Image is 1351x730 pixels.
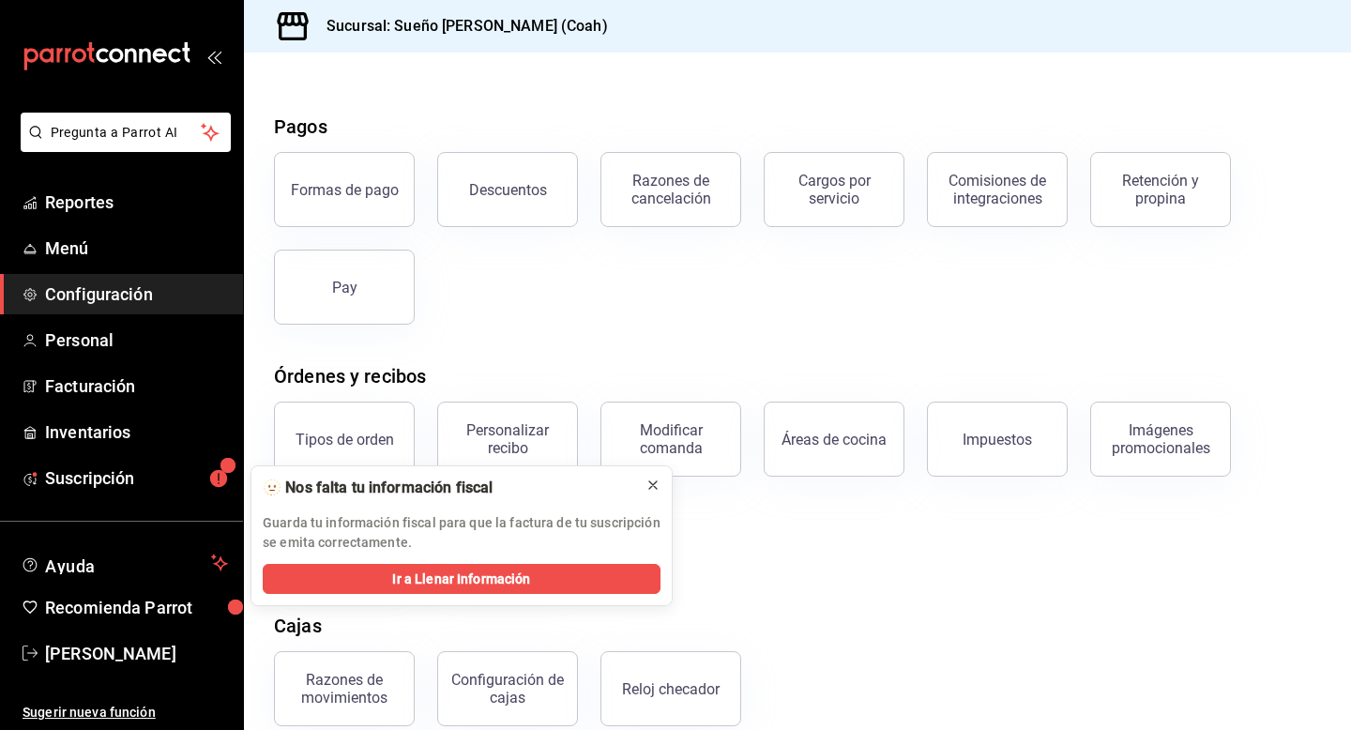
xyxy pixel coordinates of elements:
[776,172,892,207] div: Cargos por servicio
[206,49,221,64] button: open_drawer_menu
[449,421,566,457] div: Personalizar recibo
[622,680,720,698] div: Reloj checador
[274,402,415,477] button: Tipos de orden
[600,402,741,477] button: Modificar comanda
[939,172,1055,207] div: Comisiones de integraciones
[45,281,228,307] span: Configuración
[45,327,228,353] span: Personal
[437,402,578,477] button: Personalizar recibo
[437,152,578,227] button: Descuentos
[1102,421,1219,457] div: Imágenes promocionales
[291,181,399,199] div: Formas de pago
[51,123,202,143] span: Pregunta a Parrot AI
[782,431,887,449] div: Áreas de cocina
[274,152,415,227] button: Formas de pago
[13,136,231,156] a: Pregunta a Parrot AI
[45,465,228,491] span: Suscripción
[45,552,204,574] span: Ayuda
[45,595,228,620] span: Recomienda Parrot
[45,190,228,215] span: Reportes
[1090,152,1231,227] button: Retención y propina
[45,373,228,399] span: Facturación
[392,570,530,589] span: Ir a Llenar Información
[963,431,1032,449] div: Impuestos
[437,651,578,726] button: Configuración de cajas
[332,279,357,297] div: Pay
[311,15,608,38] h3: Sucursal: Sueño [PERSON_NAME] (Coah)
[449,671,566,707] div: Configuración de cajas
[263,564,660,594] button: Ir a Llenar Información
[613,421,729,457] div: Modificar comanda
[274,651,415,726] button: Razones de movimientos
[764,402,904,477] button: Áreas de cocina
[764,152,904,227] button: Cargos por servicio
[600,651,741,726] button: Reloj checador
[45,419,228,445] span: Inventarios
[274,113,327,141] div: Pagos
[613,172,729,207] div: Razones de cancelación
[600,152,741,227] button: Razones de cancelación
[927,402,1068,477] button: Impuestos
[45,641,228,666] span: [PERSON_NAME]
[274,612,322,640] div: Cajas
[45,236,228,261] span: Menú
[274,250,415,325] button: Pay
[286,671,402,707] div: Razones de movimientos
[21,113,231,152] button: Pregunta a Parrot AI
[927,152,1068,227] button: Comisiones de integraciones
[296,431,394,449] div: Tipos de orden
[263,478,630,498] div: 🫥 Nos falta tu información fiscal
[469,181,547,199] div: Descuentos
[274,362,426,390] div: Órdenes y recibos
[1090,402,1231,477] button: Imágenes promocionales
[263,513,660,553] p: Guarda tu información fiscal para que la factura de tu suscripción se emita correctamente.
[23,703,228,722] span: Sugerir nueva función
[1102,172,1219,207] div: Retención y propina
